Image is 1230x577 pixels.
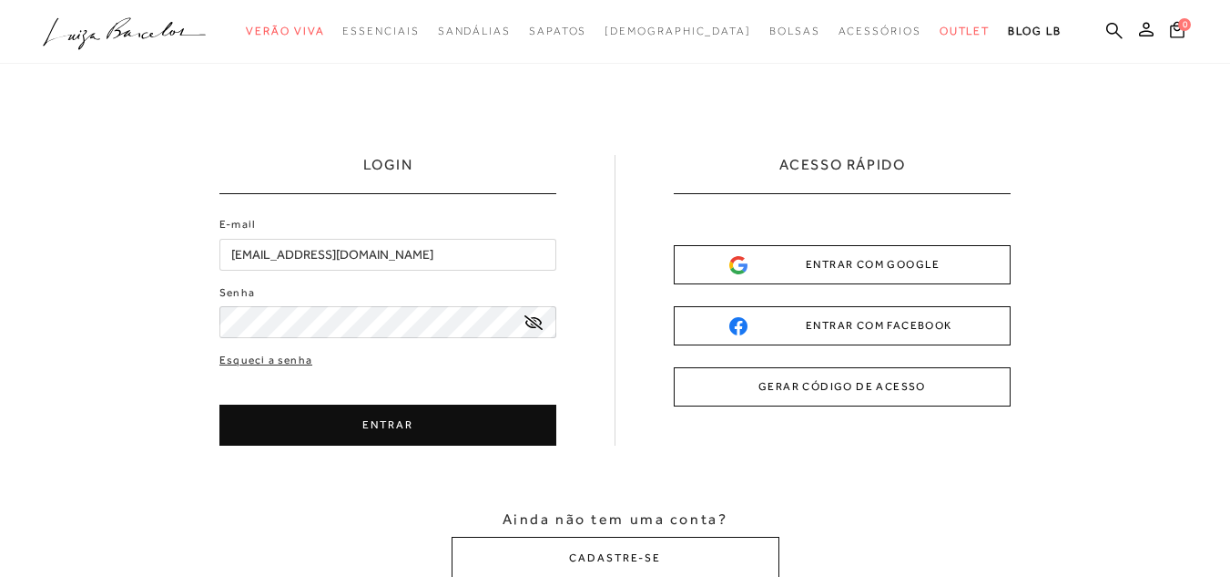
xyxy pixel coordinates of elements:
[438,25,511,37] span: Sandálias
[438,15,511,48] a: categoryNavScreenReaderText
[503,510,727,530] span: Ainda não tem uma conta?
[779,155,906,193] h2: ACESSO RÁPIDO
[1178,18,1191,31] span: 0
[940,15,991,48] a: categoryNavScreenReaderText
[839,15,921,48] a: categoryNavScreenReaderText
[1008,25,1061,37] span: BLOG LB
[729,316,955,335] div: ENTRAR COM FACEBOOK
[219,405,556,446] button: ENTRAR
[674,306,1011,345] button: ENTRAR COM FACEBOOK
[605,15,751,48] a: noSubCategoriesText
[769,15,820,48] a: categoryNavScreenReaderText
[219,352,312,369] a: Esqueci a senha
[1164,20,1190,45] button: 0
[605,25,751,37] span: [DEMOGRAPHIC_DATA]
[529,15,586,48] a: categoryNavScreenReaderText
[246,15,324,48] a: categoryNavScreenReaderText
[363,155,413,193] h1: LOGIN
[342,25,419,37] span: Essenciais
[729,255,955,274] div: ENTRAR COM GOOGLE
[674,367,1011,407] button: GERAR CÓDIGO DE ACESSO
[524,315,543,329] a: exibir senha
[769,25,820,37] span: Bolsas
[246,25,324,37] span: Verão Viva
[940,25,991,37] span: Outlet
[219,239,556,271] input: E-mail
[839,25,921,37] span: Acessórios
[219,284,255,302] label: Senha
[219,216,256,233] label: E-mail
[342,15,419,48] a: categoryNavScreenReaderText
[529,25,586,37] span: Sapatos
[674,245,1011,284] button: ENTRAR COM GOOGLE
[1008,15,1061,48] a: BLOG LB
